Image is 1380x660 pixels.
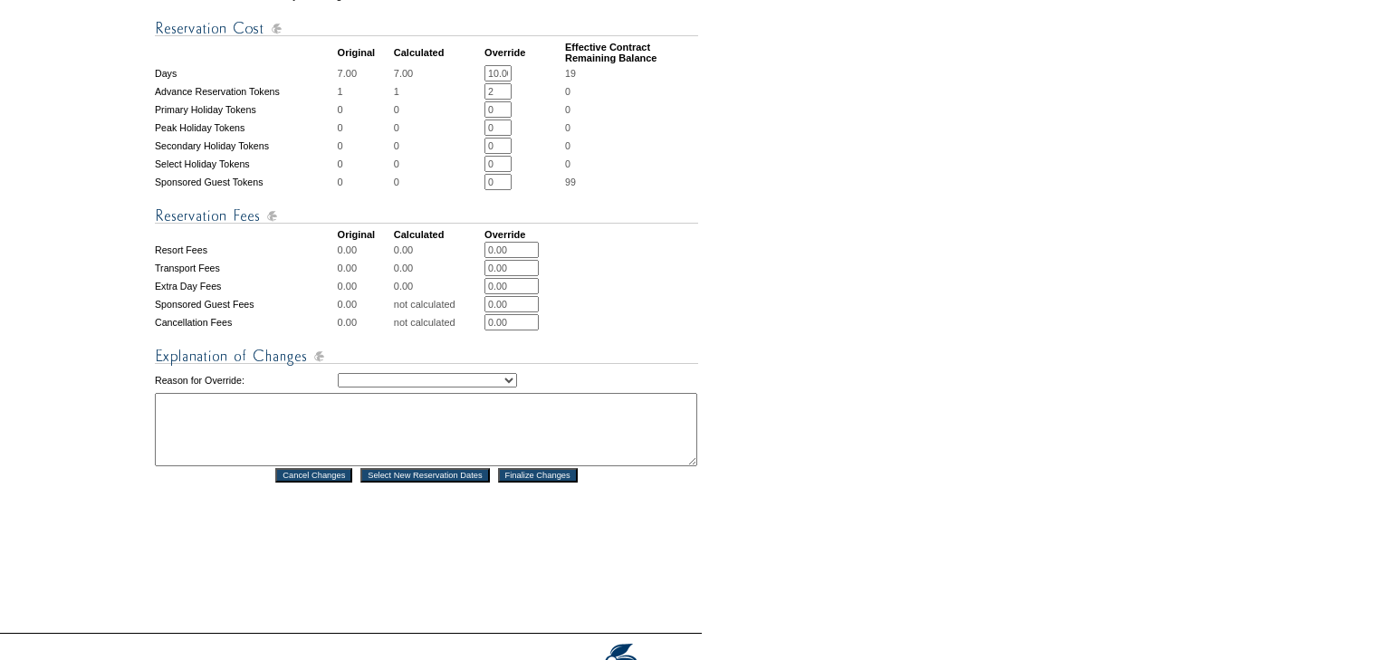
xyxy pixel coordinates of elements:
[155,369,336,391] td: Reason for Override:
[565,122,570,133] span: 0
[155,278,336,294] td: Extra Day Fees
[155,138,336,154] td: Secondary Holiday Tokens
[155,83,336,100] td: Advance Reservation Tokens
[155,260,336,276] td: Transport Fees
[565,86,570,97] span: 0
[565,104,570,115] span: 0
[155,242,336,258] td: Resort Fees
[338,120,392,136] td: 0
[155,345,698,368] img: Explanation of Changes
[394,314,483,330] td: not calculated
[394,229,483,240] td: Calculated
[338,42,392,63] td: Original
[155,17,698,40] img: Reservation Cost
[484,229,563,240] td: Override
[338,296,392,312] td: 0.00
[394,242,483,258] td: 0.00
[338,83,392,100] td: 1
[484,42,563,63] td: Override
[155,65,336,81] td: Days
[338,65,392,81] td: 7.00
[565,42,698,63] td: Effective Contract Remaining Balance
[394,296,483,312] td: not calculated
[394,260,483,276] td: 0.00
[394,174,483,190] td: 0
[394,138,483,154] td: 0
[394,278,483,294] td: 0.00
[338,260,392,276] td: 0.00
[155,174,336,190] td: Sponsored Guest Tokens
[498,468,578,483] input: Finalize Changes
[565,68,576,79] span: 19
[394,101,483,118] td: 0
[394,65,483,81] td: 7.00
[338,314,392,330] td: 0.00
[338,229,392,240] td: Original
[565,140,570,151] span: 0
[155,205,698,227] img: Reservation Fees
[565,177,576,187] span: 99
[155,156,336,172] td: Select Holiday Tokens
[155,296,336,312] td: Sponsored Guest Fees
[360,468,490,483] input: Select New Reservation Dates
[338,156,392,172] td: 0
[338,138,392,154] td: 0
[338,174,392,190] td: 0
[338,278,392,294] td: 0.00
[565,158,570,169] span: 0
[394,156,483,172] td: 0
[155,120,336,136] td: Peak Holiday Tokens
[394,42,483,63] td: Calculated
[338,242,392,258] td: 0.00
[155,101,336,118] td: Primary Holiday Tokens
[275,468,352,483] input: Cancel Changes
[155,314,336,330] td: Cancellation Fees
[338,101,392,118] td: 0
[394,83,483,100] td: 1
[394,120,483,136] td: 0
